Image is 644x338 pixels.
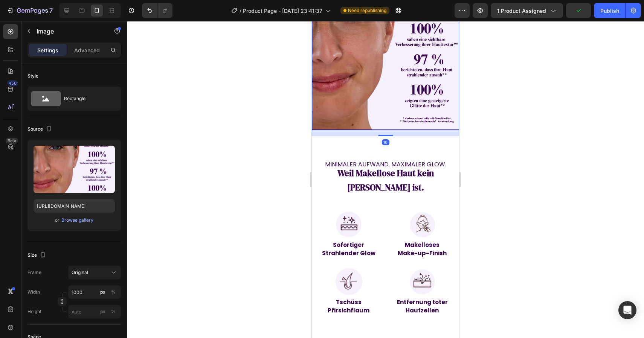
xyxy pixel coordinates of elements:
input: px% [68,285,121,299]
span: Original [72,269,88,276]
button: 7 [3,3,56,18]
button: % [98,307,107,316]
p: 7 [49,6,53,15]
iframe: Design area [312,21,459,338]
button: px [109,288,118,297]
div: Rectangle [64,90,110,107]
input: https://example.com/image.jpg [34,199,115,213]
label: Width [27,289,40,295]
label: Frame [27,269,41,276]
div: 450 [7,80,18,86]
div: Style [27,73,38,79]
img: preview-image [34,146,115,193]
span: 1 product assigned [497,7,546,15]
button: Publish [594,3,626,18]
label: Height [27,308,41,315]
p: Advanced [74,46,100,54]
div: Source [27,124,53,134]
div: px [100,308,105,315]
p: Settings [37,46,58,54]
span: Product Page - [DATE] 23:41:37 [243,7,322,15]
input: px% [68,305,121,318]
div: Size [27,250,47,260]
div: Undo/Redo [142,3,172,18]
span: or [55,216,60,225]
p: Image [37,27,101,36]
button: Browse gallery [61,216,94,224]
div: Beta [6,138,18,144]
div: % [111,308,116,315]
span: Need republishing [348,7,386,14]
button: 1 product assigned [491,3,563,18]
div: Open Intercom Messenger [618,301,636,319]
button: % [98,288,107,297]
div: Browse gallery [61,217,93,224]
button: Original [68,266,121,279]
div: % [111,289,116,295]
div: px [100,289,105,295]
span: / [240,7,241,15]
button: px [109,307,118,316]
div: Publish [600,7,619,15]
